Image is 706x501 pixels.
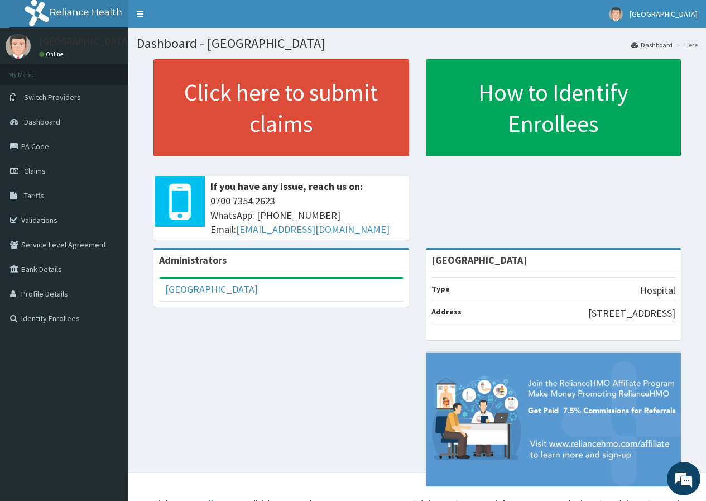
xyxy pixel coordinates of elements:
[159,254,227,266] b: Administrators
[6,34,31,59] img: User Image
[588,306,675,321] p: [STREET_ADDRESS]
[426,353,681,486] img: provider-team-banner.png
[426,59,681,156] a: How to Identify Enrollees
[24,166,46,176] span: Claims
[24,92,81,102] span: Switch Providers
[153,59,409,156] a: Click here to submit claims
[431,307,462,317] b: Address
[431,254,527,266] strong: [GEOGRAPHIC_DATA]
[39,36,131,46] p: [GEOGRAPHIC_DATA]
[24,190,44,201] span: Tariffs
[210,194,404,237] span: 0700 7354 2623 WhatsApp: [PHONE_NUMBER] Email:
[210,180,363,193] b: If you have any issue, reach us on:
[631,40,673,50] a: Dashboard
[165,283,258,295] a: [GEOGRAPHIC_DATA]
[640,283,675,298] p: Hospital
[39,50,66,58] a: Online
[630,9,698,19] span: [GEOGRAPHIC_DATA]
[609,7,623,21] img: User Image
[431,284,450,294] b: Type
[236,223,390,236] a: [EMAIL_ADDRESS][DOMAIN_NAME]
[137,36,698,51] h1: Dashboard - [GEOGRAPHIC_DATA]
[674,40,698,50] li: Here
[24,117,60,127] span: Dashboard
